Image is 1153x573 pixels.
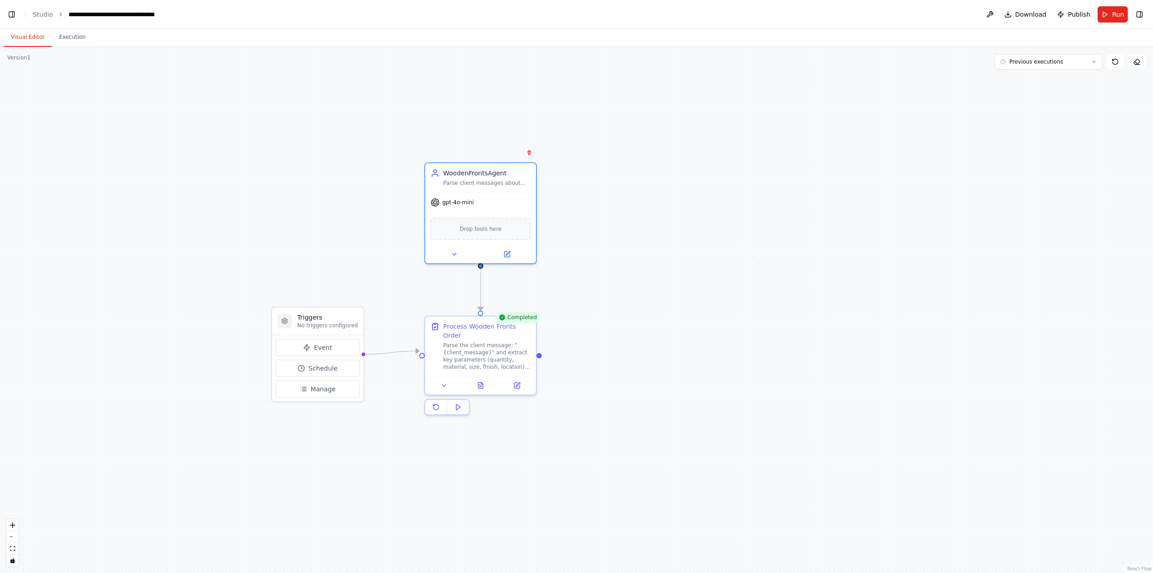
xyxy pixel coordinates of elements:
span: Schedule [309,364,337,373]
span: Run [1112,10,1124,19]
button: Open in side panel [481,249,532,260]
div: Completed [495,312,540,323]
g: Edge from 3525f3b5-b4ef-44bd-852f-098cfbaecf06 to a8e87847-0626-4d8a-8950-badb9c6e6b0b [476,269,485,311]
button: Manage [276,380,360,398]
button: Publish [1053,6,1094,23]
a: Studio [33,11,53,18]
span: gpt-4o-mini [442,199,474,206]
button: Run [1098,6,1128,23]
span: Manage [311,385,336,394]
button: Previous executions [994,54,1103,69]
button: Hide right sidebar [1133,8,1146,21]
div: Parse the client message: "{client_message}" and extract key parameters (quantity, material, size... [443,342,531,371]
button: Schedule [276,360,360,377]
h3: Triggers [297,313,358,322]
button: Download [1001,6,1050,23]
span: Previous executions [1009,58,1063,65]
button: fit view [7,543,18,555]
div: React Flow controls [7,519,18,566]
div: CompletedProcess Wooden Fronts OrderParse the client message: "{client_message}" and extract key ... [424,316,537,419]
button: Show left sidebar [5,8,18,21]
button: zoom out [7,531,18,543]
g: Edge from triggers to a8e87847-0626-4d8a-8950-badb9c6e6b0b [363,347,419,359]
button: Event [276,339,360,356]
button: Visual Editor [4,28,52,47]
div: WoodenFrontsAgentParse client messages about wooden cabinet front orders and generate accurate qu... [424,162,537,264]
div: TriggersNo triggers configuredEventScheduleManage [271,307,364,402]
span: Drop tools here [460,225,502,234]
a: React Flow attribution [1127,566,1152,571]
div: Process Wooden Fronts Order [443,322,531,340]
div: Parse client messages about wooden cabinet front orders and generate accurate quotations with ste... [443,179,531,187]
button: zoom in [7,519,18,531]
button: Delete node [523,147,535,158]
button: View output [462,380,500,391]
span: Event [314,343,332,352]
button: Open in side panel [501,380,532,391]
button: Execution [52,28,93,47]
div: Version 1 [7,54,31,61]
span: Publish [1068,10,1090,19]
p: No triggers configured [297,322,358,329]
span: Download [1015,10,1047,19]
div: WoodenFrontsAgent [443,169,531,178]
nav: breadcrumb [33,10,155,19]
button: toggle interactivity [7,555,18,566]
